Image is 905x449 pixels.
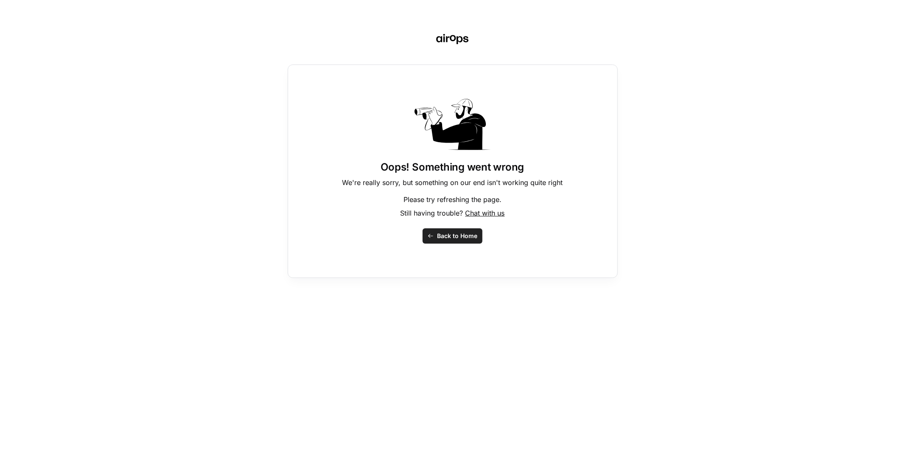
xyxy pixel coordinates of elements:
p: Please try refreshing the page. [403,194,502,205]
h1: Oops! Something went wrong [381,160,524,174]
p: Still having trouble? [401,208,505,218]
button: Back to Home [423,228,482,244]
span: Chat with us [465,209,505,217]
p: We're really sorry, but something on our end isn't working quite right [342,177,563,188]
span: Back to Home [437,232,477,240]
